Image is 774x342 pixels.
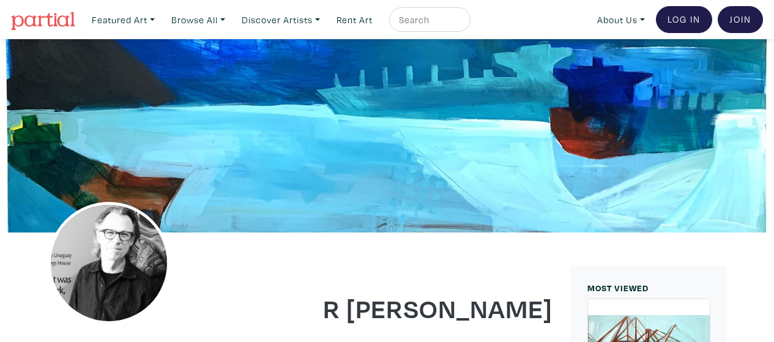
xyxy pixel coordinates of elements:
input: Search [398,12,459,28]
a: Featured Art [86,7,160,32]
h1: R [PERSON_NAME] [309,291,553,324]
img: phpThumb.php [48,202,170,324]
a: Browse All [166,7,231,32]
a: Join [718,6,763,33]
a: About Us [592,7,650,32]
a: Discover Artists [236,7,326,32]
small: MOST VIEWED [587,282,649,294]
a: Log In [656,6,712,33]
a: Rent Art [331,7,378,32]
